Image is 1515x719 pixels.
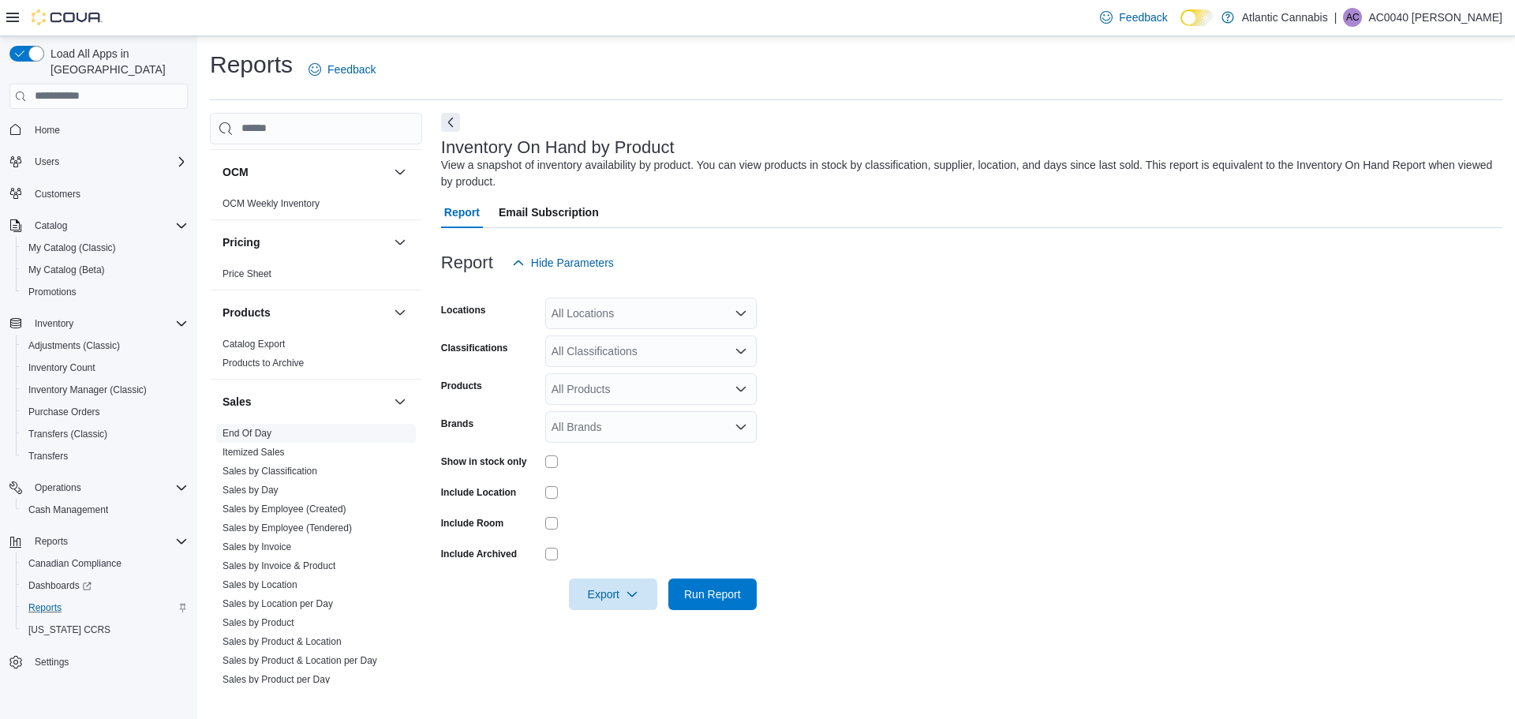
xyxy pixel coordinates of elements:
button: Adjustments (Classic) [16,335,194,357]
button: Settings [3,650,194,673]
a: Home [28,121,66,140]
a: Dashboards [16,575,194,597]
span: Settings [35,656,69,668]
span: Itemized Sales [223,446,285,459]
p: AC0040 [PERSON_NAME] [1368,8,1502,27]
span: Adjustments (Classic) [22,336,188,355]
span: Sales by Location [223,579,297,591]
span: Sales by Invoice & Product [223,560,335,572]
a: Sales by Location [223,579,297,590]
span: Load All Apps in [GEOGRAPHIC_DATA] [44,46,188,77]
span: Canadian Compliance [22,554,188,573]
a: Reports [22,598,68,617]
a: Sales by Day [223,485,279,496]
a: Catalog Export [223,339,285,350]
button: Users [3,151,194,173]
button: Canadian Compliance [16,552,194,575]
span: Promotions [28,286,77,298]
span: Operations [28,478,188,497]
div: AC0040 Collins Brittany [1343,8,1362,27]
button: Run Report [668,579,757,610]
label: Include Archived [441,548,517,560]
button: My Catalog (Beta) [16,259,194,281]
span: Sales by Employee (Created) [223,503,346,515]
h3: Inventory On Hand by Product [441,138,675,157]
span: Reports [28,601,62,614]
button: Sales [391,392,410,411]
button: Sales [223,394,387,410]
span: Inventory Count [22,358,188,377]
span: Customers [35,188,80,200]
label: Show in stock only [441,455,527,468]
span: Price Sheet [223,268,271,280]
a: Settings [28,653,75,672]
span: Promotions [22,283,188,301]
span: Hide Parameters [531,255,614,271]
span: Feedback [1119,9,1167,25]
span: Settings [28,652,188,672]
span: Products to Archive [223,357,304,369]
span: Dashboards [28,579,92,592]
span: Washington CCRS [22,620,188,639]
span: Cash Management [28,504,108,516]
label: Classifications [441,342,508,354]
span: Inventory [35,317,73,330]
button: Products [223,305,387,320]
button: Products [391,303,410,322]
a: [US_STATE] CCRS [22,620,117,639]
span: Report [444,197,480,228]
span: Inventory [28,314,188,333]
a: Products to Archive [223,358,304,369]
a: Sales by Product & Location per Day [223,655,377,666]
button: Reports [16,597,194,619]
span: Adjustments (Classic) [28,339,120,352]
a: Inventory Manager (Classic) [22,380,153,399]
a: Transfers [22,447,74,466]
button: Reports [3,530,194,552]
p: Atlantic Cannabis [1242,8,1328,27]
button: Open list of options [735,345,747,358]
span: Run Report [684,586,741,602]
a: Cash Management [22,500,114,519]
button: Hide Parameters [506,247,620,279]
button: Inventory [28,314,80,333]
span: Operations [35,481,81,494]
button: Transfers [16,445,194,467]
input: Dark Mode [1180,9,1214,26]
a: Customers [28,185,87,204]
button: Transfers (Classic) [16,423,194,445]
label: Brands [441,418,473,430]
span: My Catalog (Beta) [22,260,188,279]
label: Include Room [441,517,503,530]
button: Next [441,113,460,132]
a: Sales by Product per Day [223,674,330,685]
a: Feedback [302,54,382,85]
button: Operations [28,478,88,497]
a: Sales by Location per Day [223,598,333,609]
button: Catalog [3,215,194,237]
label: Include Location [441,486,516,499]
span: [US_STATE] CCRS [28,624,110,636]
button: My Catalog (Classic) [16,237,194,259]
button: Open list of options [735,307,747,320]
button: Purchase Orders [16,401,194,423]
a: Promotions [22,283,83,301]
a: Sales by Invoice [223,541,291,552]
span: OCM Weekly Inventory [223,197,320,210]
label: Products [441,380,482,392]
a: Sales by Invoice & Product [223,560,335,571]
h3: Pricing [223,234,260,250]
a: Sales by Employee (Created) [223,504,346,515]
span: Inventory Manager (Classic) [28,384,147,396]
span: Feedback [327,62,376,77]
span: Home [35,124,60,137]
button: Inventory [3,313,194,335]
span: Purchase Orders [28,406,100,418]
label: Locations [441,304,486,316]
button: Home [3,118,194,141]
a: Sales by Product & Location [223,636,342,647]
span: Transfers (Classic) [28,428,107,440]
span: Dashboards [22,576,188,595]
button: Open list of options [735,383,747,395]
div: View a snapshot of inventory availability by product. You can view products in stock by classific... [441,157,1494,190]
